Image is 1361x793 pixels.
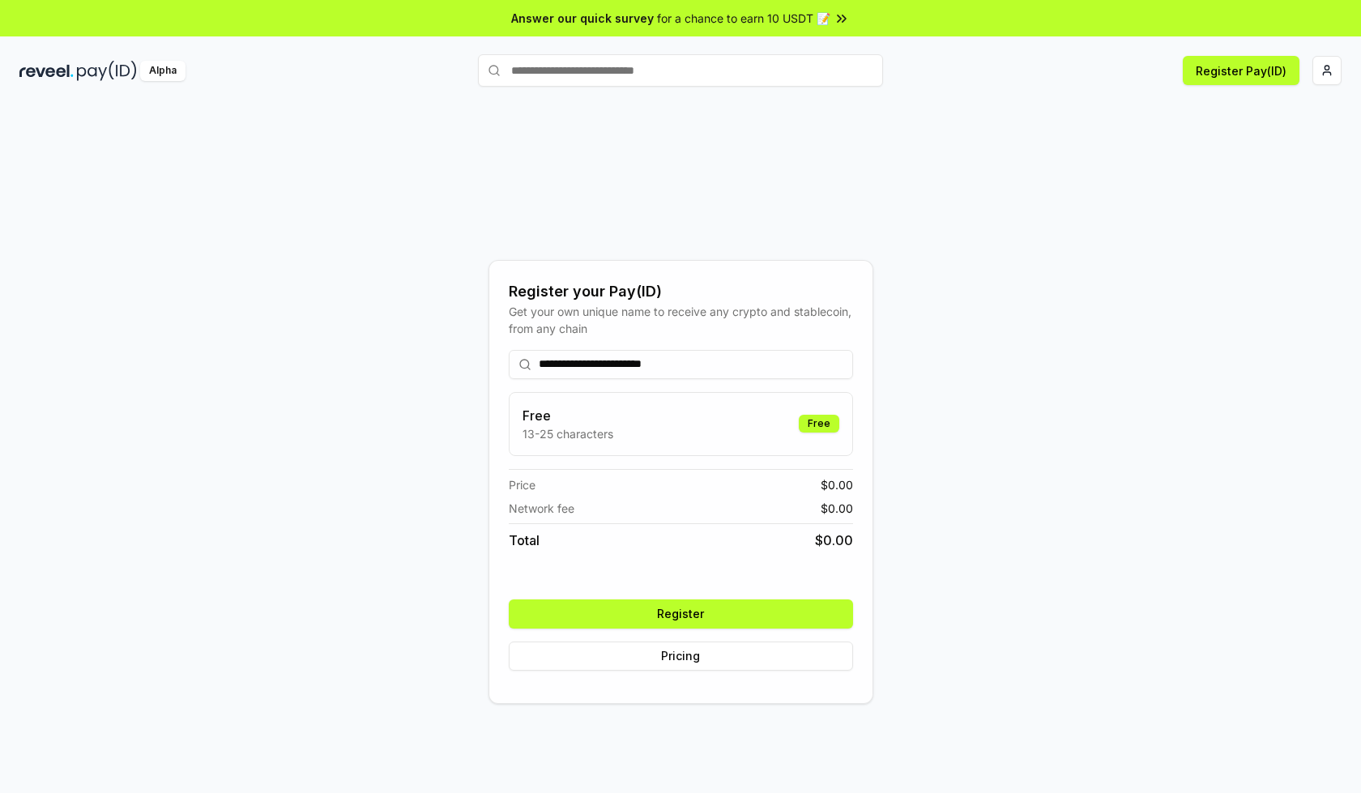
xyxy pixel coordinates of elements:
img: reveel_dark [19,61,74,81]
span: $ 0.00 [821,476,853,493]
div: Get your own unique name to receive any crypto and stablecoin, from any chain [509,303,853,337]
div: Register your Pay(ID) [509,280,853,303]
div: Free [799,415,839,433]
button: Register Pay(ID) [1183,56,1299,85]
span: Answer our quick survey [511,10,654,27]
div: Alpha [140,61,186,81]
span: $ 0.00 [821,500,853,517]
span: Total [509,531,540,550]
span: Price [509,476,535,493]
span: for a chance to earn 10 USDT 📝 [657,10,830,27]
p: 13-25 characters [523,425,613,442]
span: $ 0.00 [815,531,853,550]
button: Pricing [509,642,853,671]
span: Network fee [509,500,574,517]
img: pay_id [77,61,137,81]
h3: Free [523,406,613,425]
button: Register [509,599,853,629]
